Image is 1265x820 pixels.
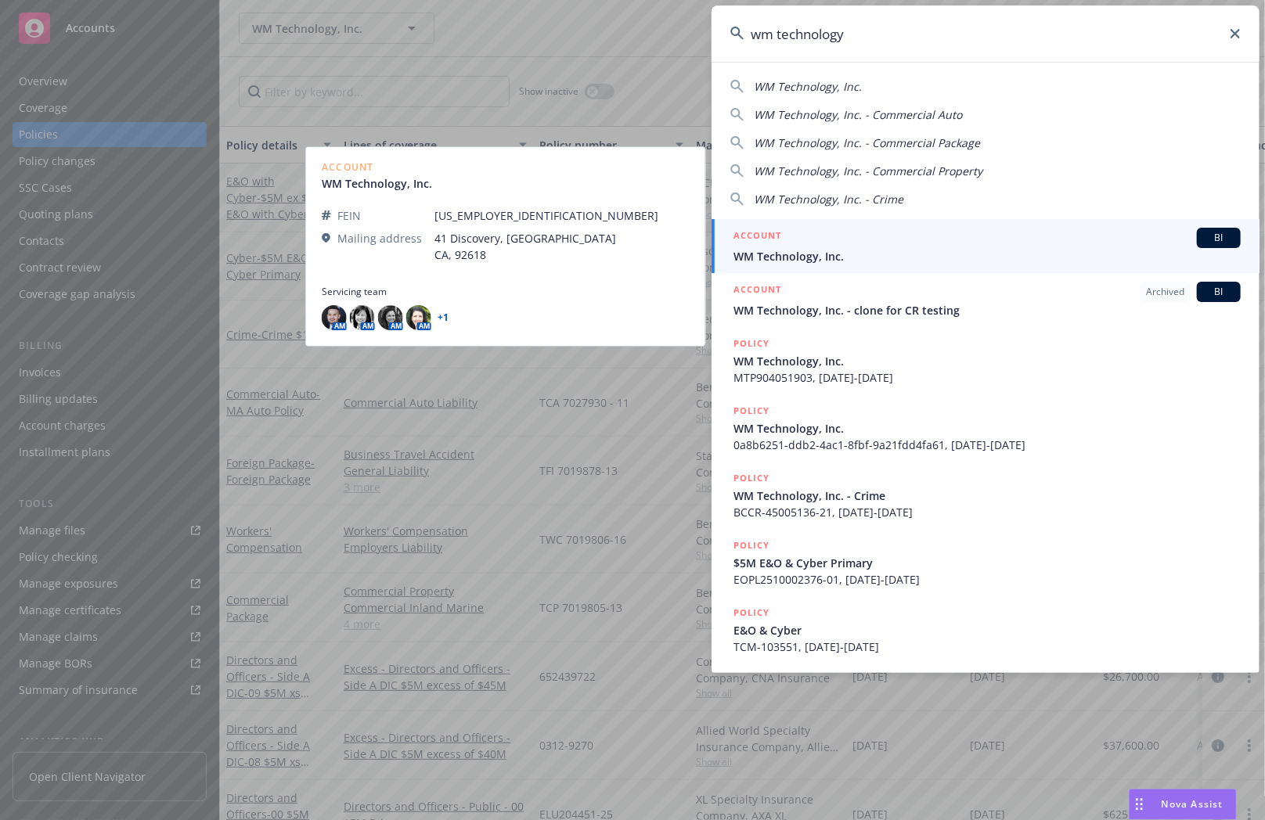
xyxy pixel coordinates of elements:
[733,638,1241,655] span: TCM-103551, [DATE]-[DATE]
[733,487,1241,504] span: WM Technology, Inc. - Crime
[733,470,769,486] h5: POLICY
[1162,797,1224,811] span: Nova Assist
[733,504,1241,520] span: BCCR-45005136-21, [DATE]-[DATE]
[712,596,1260,664] a: POLICYE&O & CyberTCM-103551, [DATE]-[DATE]
[754,107,962,122] span: WM Technology, Inc. - Commercial Auto
[754,164,982,178] span: WM Technology, Inc. - Commercial Property
[733,369,1241,386] span: MTP904051903, [DATE]-[DATE]
[733,353,1241,369] span: WM Technology, Inc.
[733,228,781,246] h5: ACCOUNT
[712,462,1260,529] a: POLICYWM Technology, Inc. - CrimeBCCR-45005136-21, [DATE]-[DATE]
[733,622,1241,638] span: E&O & Cyber
[754,192,903,207] span: WM Technology, Inc. - Crime
[712,5,1260,62] input: Search...
[1146,285,1184,299] span: Archived
[733,336,769,351] h5: POLICY
[733,302,1241,318] span: WM Technology, Inc. - clone for CR testing
[754,79,862,94] span: WM Technology, Inc.
[733,555,1241,571] span: $5M E&O & Cyber Primary
[712,327,1260,394] a: POLICYWM Technology, Inc.MTP904051903, [DATE]-[DATE]
[733,403,769,419] h5: POLICY
[733,571,1241,588] span: EOPL2510002376-01, [DATE]-[DATE]
[712,529,1260,596] a: POLICY$5M E&O & Cyber PrimaryEOPL2510002376-01, [DATE]-[DATE]
[712,394,1260,462] a: POLICYWM Technology, Inc.0a8b6251-ddb2-4ac1-8fbf-9a21fdd4fa61, [DATE]-[DATE]
[712,273,1260,327] a: ACCOUNTArchivedBIWM Technology, Inc. - clone for CR testing
[754,135,980,150] span: WM Technology, Inc. - Commercial Package
[733,538,769,553] h5: POLICY
[1130,789,1149,819] div: Drag to move
[733,420,1241,437] span: WM Technology, Inc.
[1129,789,1237,820] button: Nova Assist
[733,605,769,620] h5: POLICY
[733,437,1241,453] span: 0a8b6251-ddb2-4ac1-8fbf-9a21fdd4fa61, [DATE]-[DATE]
[712,219,1260,273] a: ACCOUNTBIWM Technology, Inc.
[733,248,1241,264] span: WM Technology, Inc.
[1203,231,1234,245] span: BI
[1203,285,1234,299] span: BI
[733,282,781,300] h5: ACCOUNT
